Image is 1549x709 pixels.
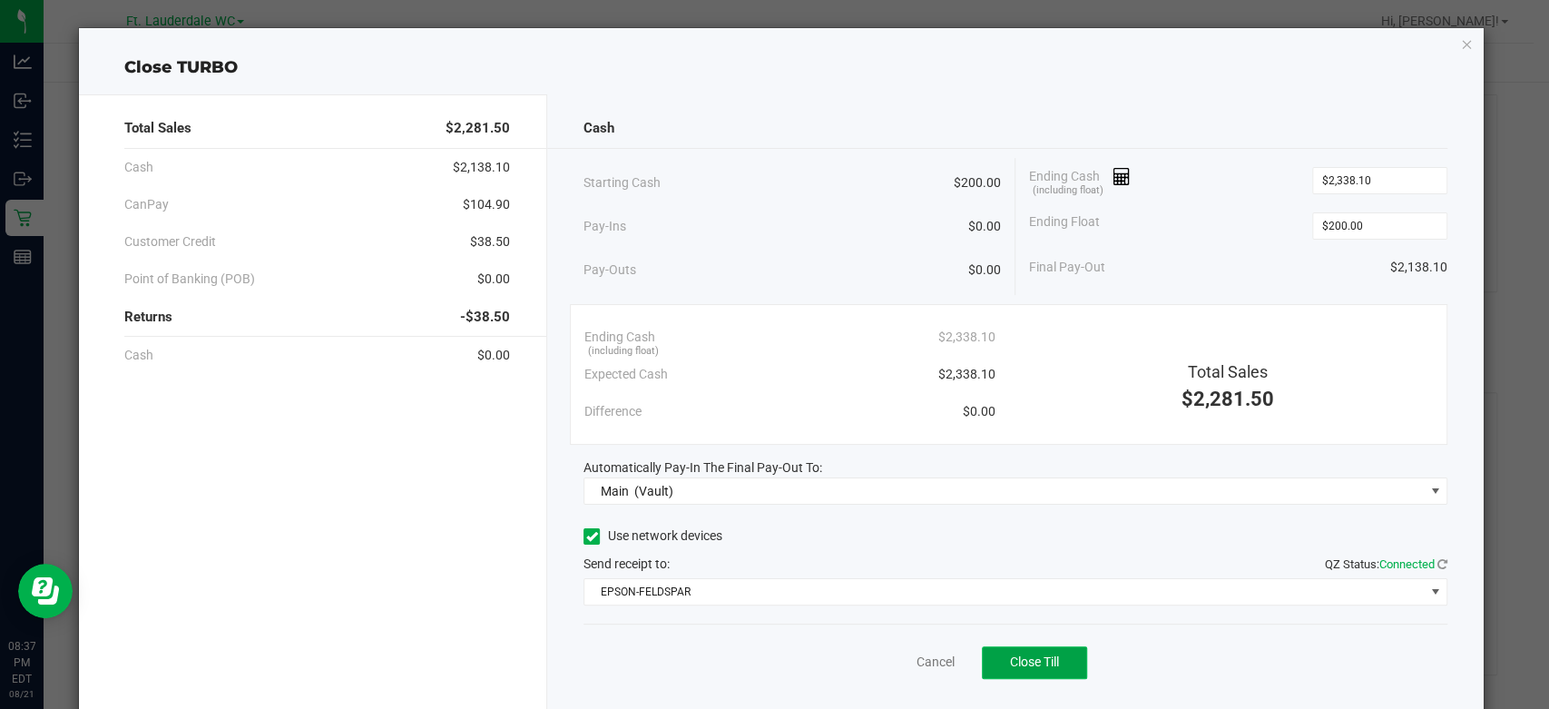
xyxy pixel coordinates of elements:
span: Pay-Outs [583,261,636,280]
span: Point of Banking (POB) [124,270,255,289]
span: Main [601,484,629,498]
button: Close Till [982,646,1087,679]
span: $0.00 [962,402,995,421]
a: Cancel [917,653,955,672]
span: $0.00 [477,346,510,365]
span: (including float) [588,344,659,359]
span: $200.00 [954,173,1001,192]
span: Starting Cash [583,173,661,192]
span: Automatically Pay-In The Final Pay-Out To: [583,460,822,475]
span: Pay-Ins [583,217,626,236]
span: Send receipt to: [583,556,670,571]
span: Total Sales [124,118,191,139]
span: -$38.50 [460,307,510,328]
span: $2,281.50 [446,118,510,139]
span: Ending Float [1029,212,1100,240]
span: EPSON-FELDSPAR [584,579,1424,605]
iframe: Resource center [18,564,73,618]
span: Connected [1379,557,1435,571]
span: $2,281.50 [1181,388,1274,410]
span: Difference [584,402,642,421]
span: CanPay [124,195,169,214]
span: $2,338.10 [937,328,995,347]
span: $0.00 [477,270,510,289]
span: Total Sales [1188,362,1268,381]
span: (Vault) [634,484,673,498]
div: Returns [124,298,510,337]
span: (including float) [1033,183,1103,199]
span: $2,138.10 [453,158,510,177]
span: QZ Status: [1325,557,1447,571]
span: Ending Cash [584,328,655,347]
span: Cash [124,346,153,365]
span: $104.90 [463,195,510,214]
span: $0.00 [968,217,1001,236]
span: Close Till [1010,655,1059,669]
span: Cash [583,118,614,139]
div: Close TURBO [79,55,1484,80]
span: Customer Credit [124,232,216,251]
span: $0.00 [968,261,1001,280]
span: Cash [124,158,153,177]
span: $38.50 [470,232,510,251]
span: $2,138.10 [1390,258,1447,277]
span: Ending Cash [1029,167,1131,194]
label: Use network devices [583,527,722,546]
span: $2,338.10 [937,365,995,384]
span: Final Pay-Out [1029,258,1105,277]
span: Expected Cash [584,365,668,384]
